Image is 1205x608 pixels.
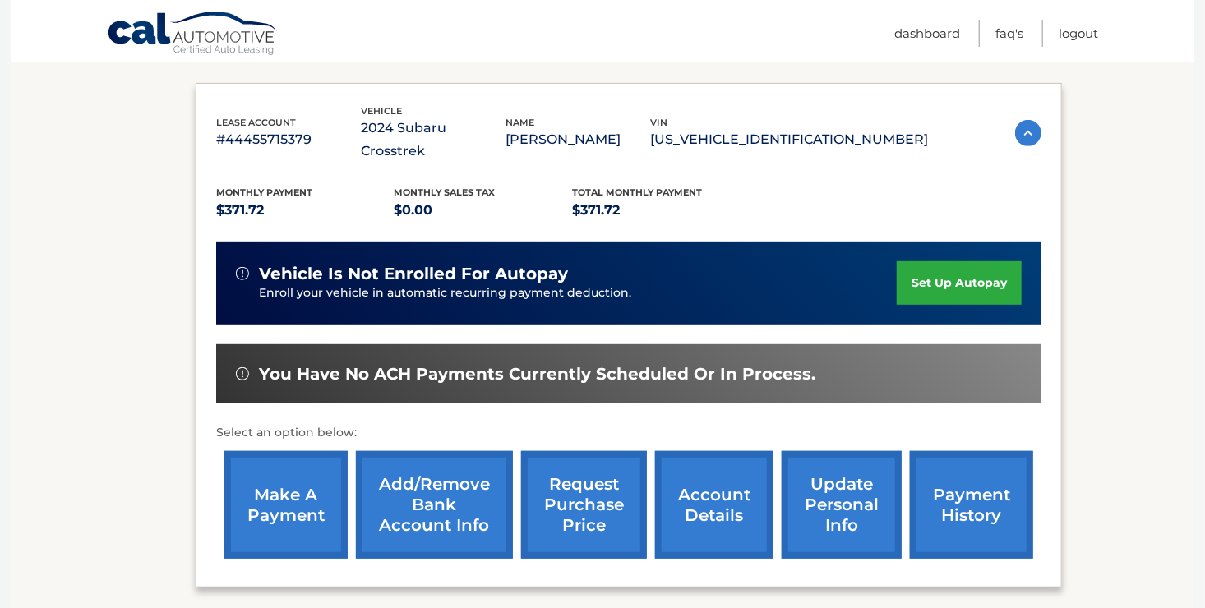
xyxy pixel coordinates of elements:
p: [US_VEHICLE_IDENTIFICATION_NUMBER] [650,128,928,151]
span: vehicle [361,105,402,117]
p: #44455715379 [216,128,361,151]
span: vin [650,117,667,128]
a: Dashboard [894,20,960,47]
p: $371.72 [572,199,750,222]
a: FAQ's [995,20,1023,47]
span: vehicle is not enrolled for autopay [259,264,568,284]
span: Total Monthly Payment [572,187,702,198]
p: Enroll your vehicle in automatic recurring payment deduction. [259,284,897,302]
p: [PERSON_NAME] [506,128,650,151]
a: Cal Automotive [107,11,279,58]
a: Logout [1059,20,1098,47]
span: Monthly Payment [216,187,312,198]
img: accordion-active.svg [1015,120,1041,146]
p: $0.00 [395,199,573,222]
a: payment history [910,451,1033,559]
a: set up autopay [897,261,1022,305]
a: make a payment [224,451,348,559]
a: update personal info [782,451,902,559]
a: account details [655,451,773,559]
span: Monthly sales Tax [395,187,496,198]
span: You have no ACH payments currently scheduled or in process. [259,364,815,385]
p: 2024 Subaru Crosstrek [361,117,506,163]
img: alert-white.svg [236,267,249,280]
span: lease account [216,117,296,128]
p: Select an option below: [216,423,1041,443]
span: name [506,117,534,128]
a: Add/Remove bank account info [356,451,513,559]
a: request purchase price [521,451,647,559]
img: alert-white.svg [236,367,249,380]
p: $371.72 [216,199,395,222]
